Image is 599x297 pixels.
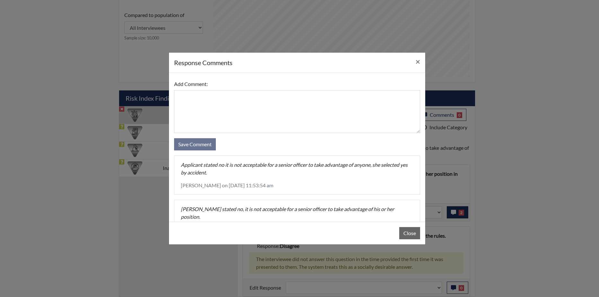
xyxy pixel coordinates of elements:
button: Save Comment [174,138,216,150]
button: Close [399,227,420,239]
button: Close [410,53,425,71]
span: × [416,57,420,66]
h5: response Comments [174,58,233,67]
p: Applicant stated no it is not acceptable for a senior officer to take advantage of anyone, she se... [181,161,413,176]
p: [PERSON_NAME] stated no, it is not acceptable for a senior officer to take advantage of his or he... [181,205,413,221]
p: [PERSON_NAME] on [DATE] 11:53:54 am [181,182,413,189]
label: Add Comment: [174,78,208,90]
